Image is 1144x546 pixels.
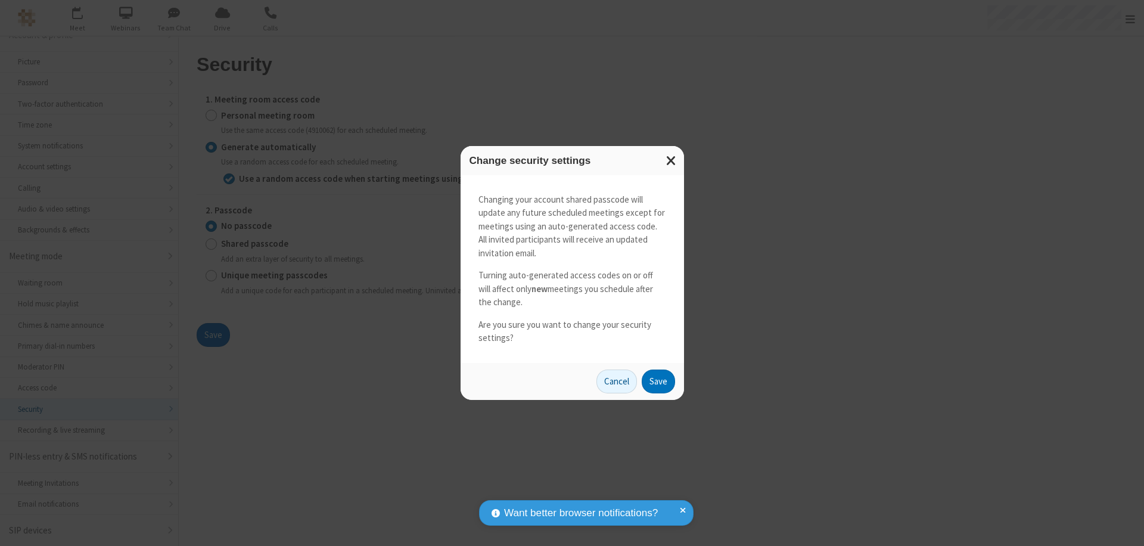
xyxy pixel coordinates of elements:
[642,370,675,393] button: Save
[478,269,666,309] p: Turning auto-generated access codes on or off will affect only meetings you schedule after the ch...
[478,318,666,345] p: Are you sure you want to change your security settings?
[504,505,658,521] span: Want better browser notifications?
[478,193,666,260] p: Changing your account shared passcode will update any future scheduled meetings except for meetin...
[470,155,675,166] h3: Change security settings
[659,146,684,175] button: Close modal
[531,283,548,294] strong: new
[596,370,637,393] button: Cancel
